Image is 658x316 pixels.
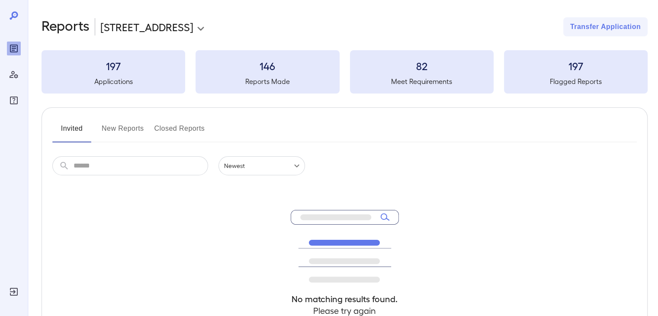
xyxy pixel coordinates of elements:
div: Newest [218,156,305,175]
h5: Reports Made [196,76,339,87]
h3: 197 [504,59,648,73]
h5: Applications [42,76,185,87]
div: Reports [7,42,21,55]
h5: Meet Requirements [350,76,494,87]
div: FAQ [7,94,21,107]
h4: No matching results found. [291,293,399,305]
button: Invited [52,122,91,142]
h2: Reports [42,17,90,36]
h3: 82 [350,59,494,73]
summary: 197Applications146Reports Made82Meet Requirements197Flagged Reports [42,50,648,94]
div: Log Out [7,285,21,299]
button: New Reports [102,122,144,142]
button: Transfer Application [563,17,648,36]
h5: Flagged Reports [504,76,648,87]
div: Manage Users [7,68,21,81]
h3: 146 [196,59,339,73]
button: Closed Reports [154,122,205,142]
p: [STREET_ADDRESS] [100,20,193,34]
h3: 197 [42,59,185,73]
